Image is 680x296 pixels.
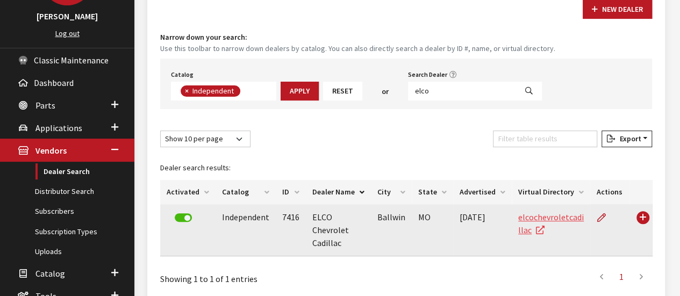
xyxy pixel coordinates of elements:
span: Catalog [35,268,65,279]
a: elcochevroletcadillac [518,212,584,235]
caption: Dealer search results: [160,156,653,180]
td: Use Enter key to show more/less [629,204,653,256]
h4: Narrow down your search: [160,32,652,43]
th: Virtual Directory: activate to sort column ascending [512,180,590,204]
th: ID: activate to sort column ascending [276,180,306,204]
span: or [382,86,389,97]
span: Dashboard [34,77,74,88]
span: Parts [35,100,55,111]
input: Filter table results [493,131,597,147]
th: State: activate to sort column ascending [412,180,453,204]
span: Classic Maintenance [34,55,109,66]
td: Independent [216,204,276,256]
td: ELCO Chevrolet Cadillac [306,204,371,256]
label: Catalog [171,70,194,80]
th: Actions [590,180,629,204]
button: Export [602,131,652,147]
span: Independent [191,86,237,96]
a: Log out [55,28,80,38]
button: Reset [323,82,362,100]
span: Export [615,134,641,143]
a: 1 [612,266,631,287]
button: Apply [281,82,319,100]
button: Search [516,82,542,100]
td: 7416 [276,204,306,256]
li: Independent [181,85,240,97]
th: Activated: activate to sort column ascending [160,180,216,204]
th: City: activate to sort column ascending [371,180,412,204]
td: [DATE] [453,204,512,256]
label: Search Dealer [408,70,447,80]
td: Ballwin [371,204,412,256]
input: Search [408,82,517,100]
th: Advertised: activate to sort column ascending [453,180,512,204]
small: Use this toolbar to narrow down dealers by catalog. You can also directly search a dealer by ID #... [160,43,652,54]
button: Remove item [181,85,191,97]
th: Dealer Name: activate to sort column descending [306,180,371,204]
a: Edit Dealer [597,204,615,231]
h3: [PERSON_NAME] [11,10,124,23]
span: Vendors [35,146,67,156]
span: Select [171,82,276,100]
textarea: Search [243,87,249,97]
span: Applications [35,122,82,133]
th: Catalog: activate to sort column ascending [216,180,276,204]
span: × [185,86,189,96]
td: MO [412,204,453,256]
div: Showing 1 to 1 of 1 entries [160,265,357,285]
label: Deactivate Dealer [175,213,192,222]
